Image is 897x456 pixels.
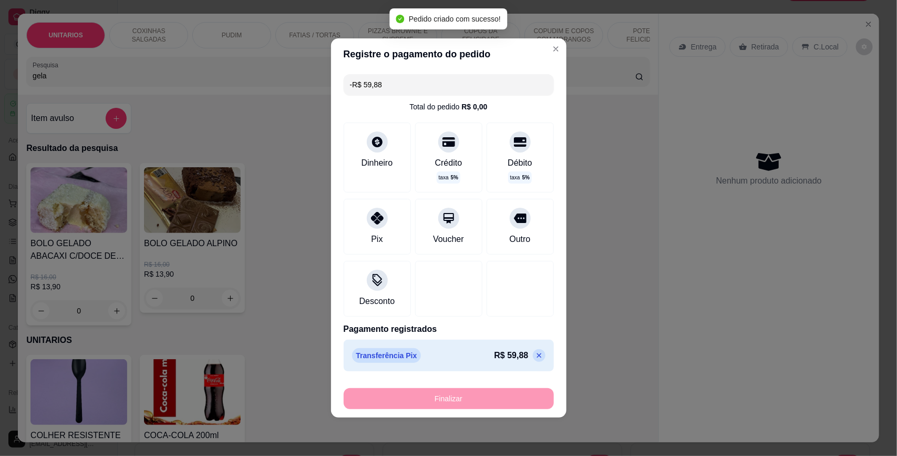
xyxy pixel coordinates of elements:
[344,323,554,336] p: Pagamento registrados
[494,349,529,362] p: R$ 59,88
[522,174,530,181] span: 5 %
[409,15,501,23] span: Pedido criado com sucesso!
[362,157,393,169] div: Dinheiro
[509,233,530,246] div: Outro
[371,233,383,246] div: Pix
[451,174,458,181] span: 5 %
[508,157,532,169] div: Débito
[396,15,405,23] span: check-circle
[350,74,548,95] input: Ex.: hambúrguer de cordeiro
[510,174,530,181] p: taxa
[409,102,487,112] div: Total do pedido
[352,348,421,363] p: Transferência Pix
[461,102,487,112] div: R$ 0,00
[439,174,458,181] p: taxa
[359,295,395,308] div: Desconto
[433,233,464,246] div: Voucher
[331,38,566,70] header: Registre o pagamento do pedido
[548,40,564,57] button: Close
[435,157,462,169] div: Crédito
